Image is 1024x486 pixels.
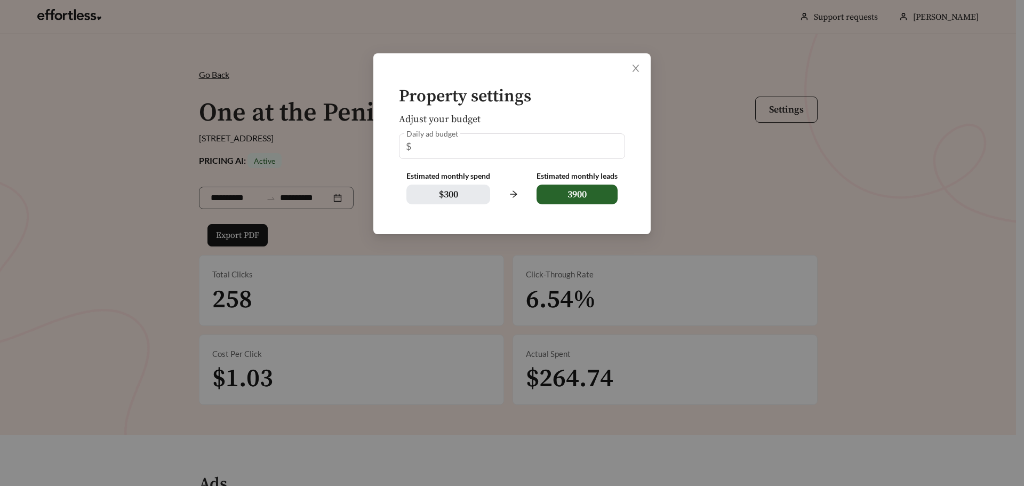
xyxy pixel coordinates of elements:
[537,172,618,181] div: Estimated monthly leads
[537,185,618,204] span: 3900
[631,63,641,73] span: close
[406,185,490,204] span: $ 300
[503,184,523,204] span: arrow-right
[406,172,490,181] div: Estimated monthly spend
[399,114,625,125] h5: Adjust your budget
[399,87,625,106] h4: Property settings
[621,53,651,83] button: Close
